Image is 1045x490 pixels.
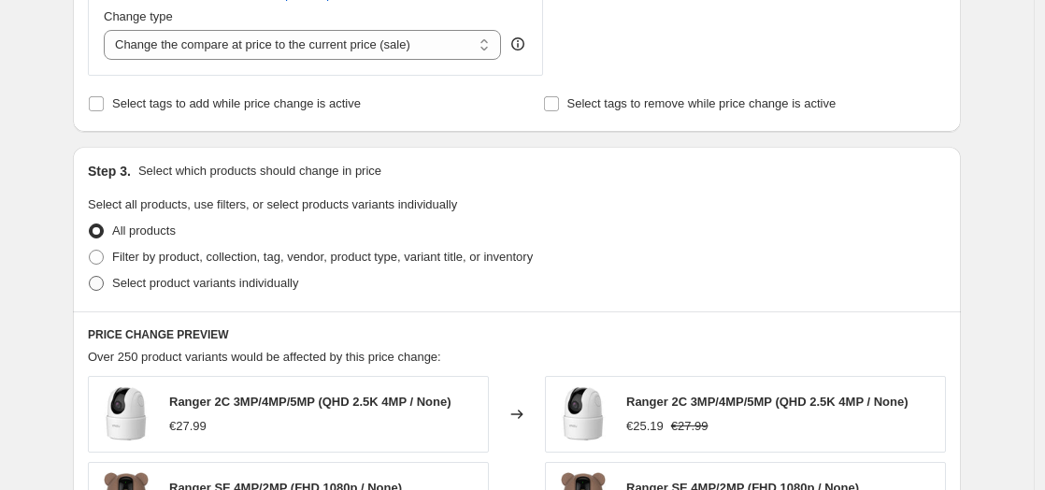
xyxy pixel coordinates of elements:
[626,419,664,433] span: €25.19
[98,386,154,442] img: ranger-2c-3mp4mp5mp-217849_80x.jpg
[112,223,176,238] span: All products
[138,162,381,180] p: Select which products should change in price
[88,162,131,180] h2: Step 3.
[626,395,908,409] span: Ranger 2C 3MP/4MP/5MP (QHD 2.5K 4MP / None)
[555,386,611,442] img: ranger-2c-3mp4mp5mp-217849_80x.jpg
[671,419,709,433] span: €27.99
[567,96,837,110] span: Select tags to remove while price change is active
[104,9,173,23] span: Change type
[88,327,946,342] h6: PRICE CHANGE PREVIEW
[169,419,207,433] span: €27.99
[112,250,533,264] span: Filter by product, collection, tag, vendor, product type, variant title, or inventory
[112,96,361,110] span: Select tags to add while price change is active
[169,395,451,409] span: Ranger 2C 3MP/4MP/5MP (QHD 2.5K 4MP / None)
[88,350,441,364] span: Over 250 product variants would be affected by this price change:
[508,35,527,53] div: help
[88,197,457,211] span: Select all products, use filters, or select products variants individually
[112,276,298,290] span: Select product variants individually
